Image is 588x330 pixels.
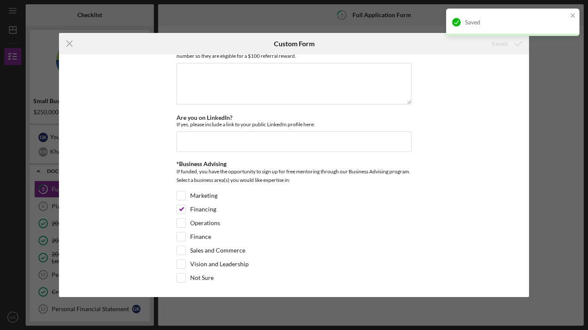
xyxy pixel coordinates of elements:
label: Financing [190,205,216,214]
label: Sales and Commerce [190,246,245,255]
div: Saved [465,19,567,26]
div: If yes, please include a link to your public LinkedIn profile here: [176,121,412,128]
div: If funded, you have the opportunity to sign up for free mentoring through our Business Advising p... [176,167,412,187]
label: Are you on LinkedIn? [176,114,232,121]
label: Finance [190,232,211,241]
label: Vision and Leadership [190,260,249,268]
h6: Custom Form [274,40,315,48]
div: *Business Advising [176,161,412,167]
label: Operations [190,219,220,227]
button: close [570,12,576,20]
label: Marketing [190,191,218,200]
label: Not Sure [190,274,214,282]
